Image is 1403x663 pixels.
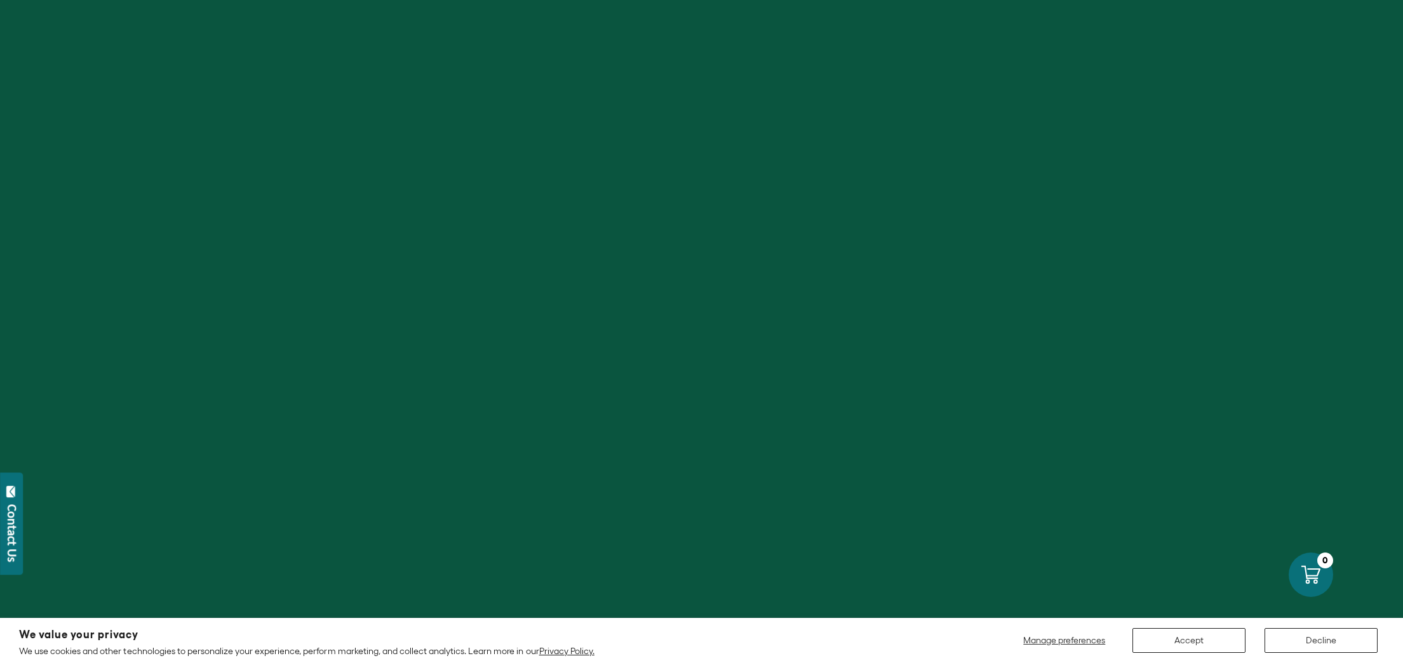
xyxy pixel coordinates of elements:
p: We use cookies and other technologies to personalize your experience, perform marketing, and coll... [19,645,594,657]
button: Manage preferences [1016,628,1113,653]
h2: We value your privacy [19,629,594,640]
button: Decline [1265,628,1378,653]
button: Accept [1132,628,1245,653]
div: Contact Us [6,504,18,562]
span: Manage preferences [1023,635,1105,645]
div: 0 [1317,552,1333,568]
a: Privacy Policy. [539,646,594,656]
